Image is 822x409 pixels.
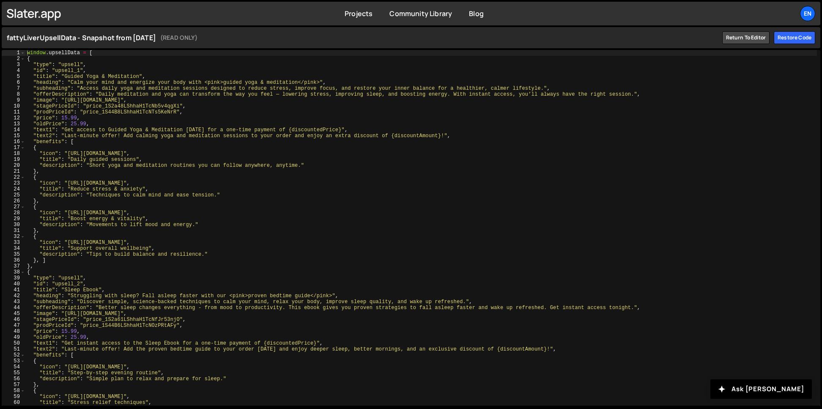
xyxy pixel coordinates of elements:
div: 56 [2,376,25,382]
div: 24 [2,186,25,192]
div: 35 [2,251,25,257]
a: Projects [345,9,373,18]
div: 38 [2,269,25,275]
div: 32 [2,234,25,240]
div: 33 [2,240,25,246]
h1: fattyLiverUpsellData - Snapshot from [DATE] [7,33,718,43]
div: 11 [2,109,25,115]
div: 50 [2,340,25,346]
div: 8 [2,91,25,97]
div: 31 [2,228,25,234]
div: 29 [2,216,25,222]
div: 18 [2,151,25,157]
div: 39 [2,275,25,281]
a: Return to editor [722,31,770,44]
div: 19 [2,157,25,163]
div: 60 [2,400,25,406]
div: 10 [2,103,25,109]
div: 27 [2,204,25,210]
div: 48 [2,329,25,334]
a: Community Library [389,9,452,18]
div: 55 [2,370,25,376]
div: 6 [2,80,25,86]
div: 23 [2,180,25,186]
div: 14 [2,127,25,133]
div: 40 [2,281,25,287]
div: 9 [2,97,25,103]
div: 21 [2,169,25,174]
div: 43 [2,299,25,305]
div: 28 [2,210,25,216]
div: 1 [2,50,25,56]
div: 15 [2,133,25,139]
button: Ask [PERSON_NAME] [710,379,812,399]
div: 26 [2,198,25,204]
div: 41 [2,287,25,293]
div: 5 [2,74,25,80]
div: 12 [2,115,25,121]
div: 30 [2,222,25,228]
div: 16 [2,139,25,145]
div: 34 [2,246,25,251]
div: 49 [2,334,25,340]
a: Blog [469,9,484,18]
div: 53 [2,358,25,364]
div: Restore code [774,31,815,44]
div: 46 [2,317,25,323]
a: En [800,6,815,21]
div: 2 [2,56,25,62]
div: 13 [2,121,25,127]
div: 57 [2,382,25,388]
div: 54 [2,364,25,370]
small: (READ ONLY) [160,33,198,43]
div: 4 [2,68,25,74]
div: 51 [2,346,25,352]
div: 17 [2,145,25,151]
div: 52 [2,352,25,358]
div: 20 [2,163,25,169]
div: 3 [2,62,25,68]
div: 44 [2,305,25,311]
div: 36 [2,257,25,263]
div: 42 [2,293,25,299]
div: 25 [2,192,25,198]
div: 45 [2,311,25,317]
div: 22 [2,174,25,180]
div: 58 [2,388,25,394]
div: 47 [2,323,25,329]
div: 7 [2,86,25,91]
div: 59 [2,394,25,400]
div: 37 [2,263,25,269]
